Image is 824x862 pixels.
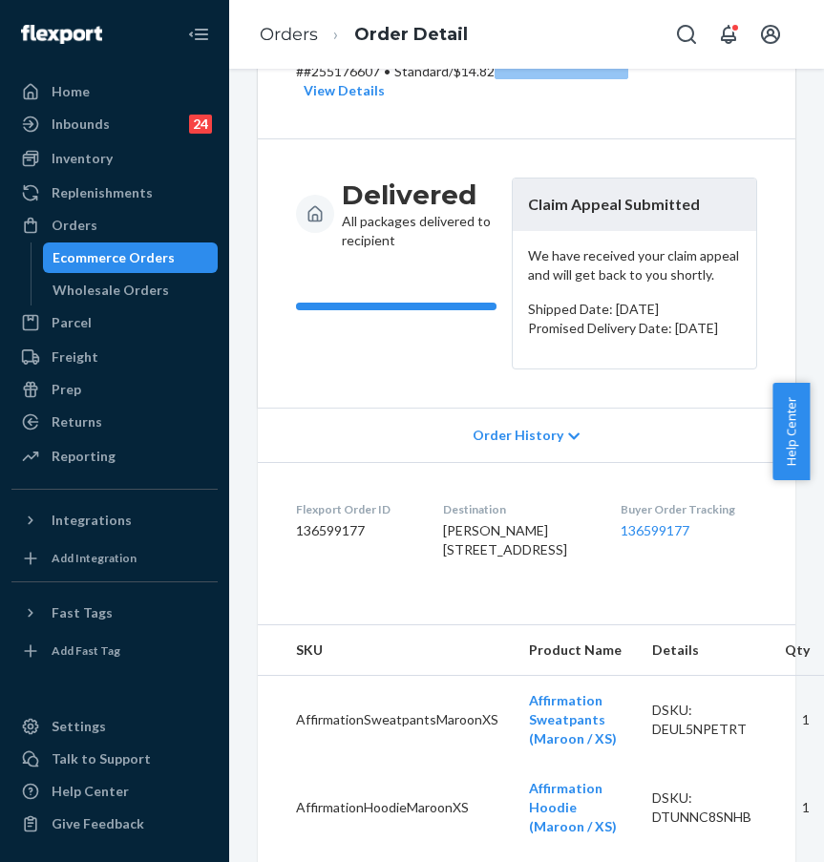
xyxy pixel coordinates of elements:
[180,15,218,53] button: Close Navigation
[637,625,770,676] th: Details
[11,744,218,774] a: Talk to Support
[52,347,98,367] div: Freight
[384,63,391,79] span: •
[296,501,412,517] dt: Flexport Order ID
[52,183,153,202] div: Replenishments
[52,82,90,101] div: Home
[11,143,218,174] a: Inventory
[11,711,218,742] a: Settings
[529,780,617,834] a: Affirmation Hoodie (Maroon / XS)
[652,701,754,739] div: DSKU: DEUL5NPETRT
[52,603,113,622] div: Fast Tags
[11,505,218,536] button: Integrations
[621,522,689,538] a: 136599177
[258,675,514,764] td: AffirmationSweatpantsMaroonXS
[260,24,318,45] a: Orders
[709,15,748,53] button: Open notifications
[52,511,132,530] div: Integrations
[11,598,218,628] button: Fast Tags
[244,7,483,63] ol: breadcrumbs
[53,281,169,300] div: Wholesale Orders
[52,642,120,659] div: Add Fast Tag
[751,15,790,53] button: Open account menu
[514,625,637,676] th: Product Name
[52,782,129,801] div: Help Center
[189,115,212,134] div: 24
[43,242,219,273] a: Ecommerce Orders
[11,307,218,338] a: Parcel
[52,380,81,399] div: Prep
[11,374,218,405] a: Prep
[43,275,219,305] a: Wholesale Orders
[11,76,218,107] a: Home
[11,210,218,241] a: Orders
[528,246,741,284] p: We have received your claim appeal and will get back to you shortly.
[52,412,102,431] div: Returns
[667,15,706,53] button: Open Search Box
[11,636,218,666] a: Add Fast Tag
[53,248,175,267] div: Ecommerce Orders
[52,216,97,235] div: Orders
[342,178,497,212] h3: Delivered
[528,319,741,338] p: Promised Delivery Date: [DATE]
[529,692,617,746] a: Affirmation Sweatpants (Maroon / XS)
[621,501,757,517] dt: Buyer Order Tracking
[52,814,144,833] div: Give Feedback
[443,522,567,557] span: [PERSON_NAME] [STREET_ADDRESS]
[258,764,514,851] td: AffirmationHoodieMaroonXS
[11,776,218,807] a: Help Center
[21,25,102,44] img: Flexport logo
[11,543,218,574] a: Add Integration
[296,81,385,100] button: View Details
[296,521,412,540] dd: 136599177
[342,178,497,250] div: All packages delivered to recipient
[11,342,218,372] a: Freight
[52,313,92,332] div: Parcel
[11,178,218,208] a: Replenishments
[354,24,468,45] a: Order Detail
[394,63,449,79] span: Standard
[11,407,218,437] a: Returns
[473,426,563,445] span: Order History
[11,109,218,139] a: Inbounds24
[11,809,218,839] button: Give Feedback
[52,447,116,466] div: Reporting
[443,501,589,517] dt: Destination
[513,179,756,231] header: Claim Appeal Submitted
[772,383,810,480] button: Help Center
[652,788,754,827] div: DSKU: DTUNNC8SNHB
[296,62,495,100] p: # #255176607 / $14.82
[52,115,110,134] div: Inbounds
[52,749,151,768] div: Talk to Support
[528,300,741,319] p: Shipped Date: [DATE]
[52,550,137,566] div: Add Integration
[11,441,218,472] a: Reporting
[52,149,113,168] div: Inventory
[258,625,514,676] th: SKU
[52,717,106,736] div: Settings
